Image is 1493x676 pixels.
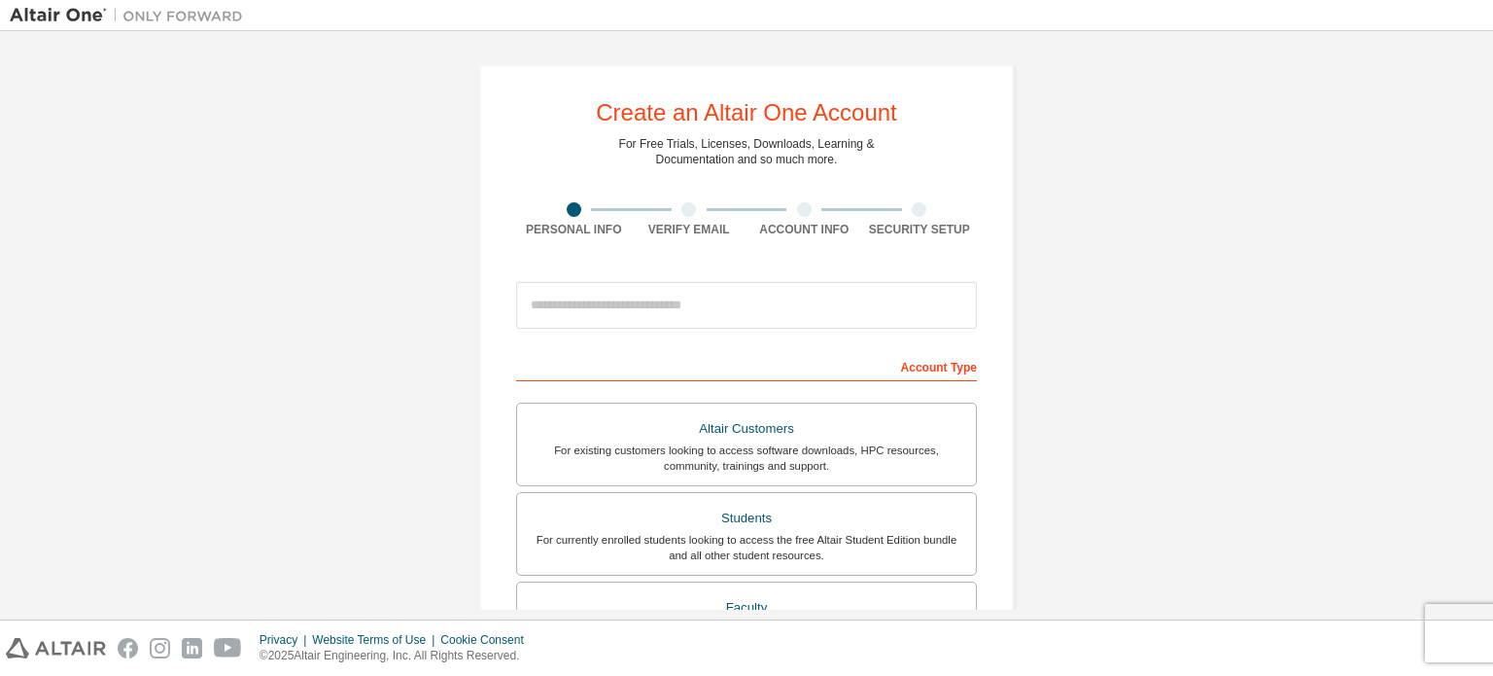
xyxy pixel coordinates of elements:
img: youtube.svg [214,638,242,658]
div: For Free Trials, Licenses, Downloads, Learning & Documentation and so much more. [619,136,875,167]
img: altair_logo.svg [6,638,106,658]
div: For existing customers looking to access software downloads, HPC resources, community, trainings ... [529,443,964,474]
div: Account Type [516,350,977,381]
div: Security Setup [862,222,978,237]
div: Privacy [260,632,312,648]
div: Verify Email [632,222,747,237]
div: Create an Altair One Account [596,101,897,125]
div: Account Info [746,222,862,237]
div: Faculty [529,594,964,622]
div: Website Terms of Use [312,632,440,648]
img: linkedin.svg [182,638,202,658]
img: facebook.svg [118,638,138,658]
p: © 2025 Altair Engineering, Inc. All Rights Reserved. [260,648,536,664]
div: For currently enrolled students looking to access the free Altair Student Edition bundle and all ... [529,532,964,563]
img: Altair One [10,6,253,25]
div: Cookie Consent [440,632,535,648]
div: Personal Info [516,222,632,237]
div: Students [529,505,964,532]
div: Altair Customers [529,415,964,443]
img: instagram.svg [150,638,170,658]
